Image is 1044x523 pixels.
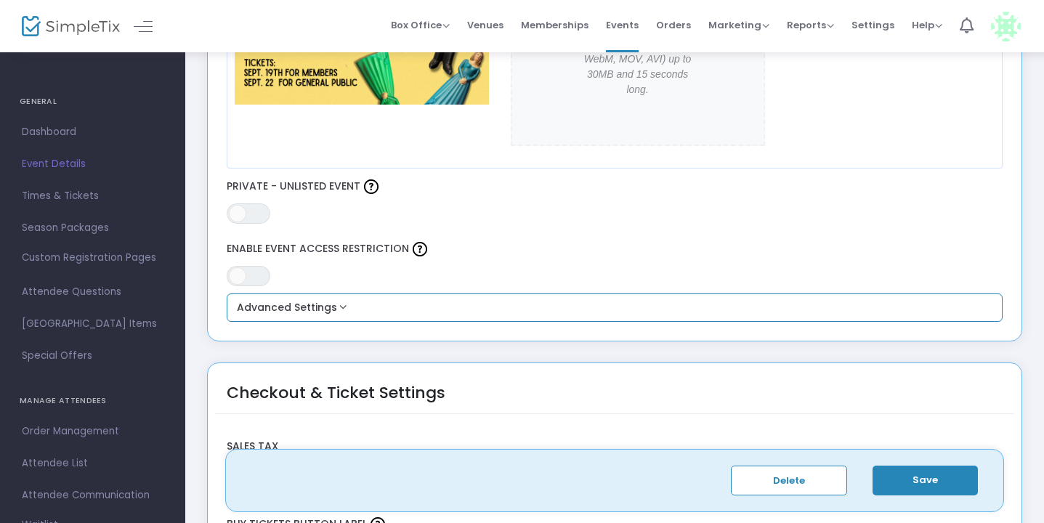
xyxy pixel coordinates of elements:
span: Venues [467,7,503,44]
span: Custom Registration Pages [22,251,156,265]
span: Settings [851,7,894,44]
div: Checkout & Ticket Settings [227,381,445,423]
span: Season Packages [22,219,163,238]
span: Memberships [521,7,588,44]
span: Events [606,7,639,44]
button: Delete [731,466,847,495]
span: Attendee List [22,454,163,473]
img: question-mark [364,179,379,194]
h4: GENERAL [20,87,166,116]
button: Advanced Settings [232,299,998,317]
label: Sales Tax [219,432,1010,462]
span: Marketing [708,18,769,32]
span: [GEOGRAPHIC_DATA] Items [22,315,163,333]
span: Special Offers [22,346,163,365]
span: Upload a video (MP4, WebM, MOV, AVI) up to 30MB and 15 seconds long. [578,36,698,97]
span: Attendee Questions [22,283,163,301]
span: Event Details [22,155,163,174]
img: question-mark [413,242,427,256]
span: Dashboard [22,123,163,142]
label: Enable Event Access Restriction [227,238,1003,260]
label: Private - Unlisted Event [227,176,1003,198]
h4: MANAGE ATTENDEES [20,386,166,415]
span: Help [912,18,942,32]
span: Order Management [22,422,163,441]
span: Reports [787,18,834,32]
span: Box Office [391,18,450,32]
button: Save [873,466,978,495]
span: Orders [656,7,691,44]
span: Attendee Communication [22,486,163,505]
span: Times & Tickets [22,187,163,206]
